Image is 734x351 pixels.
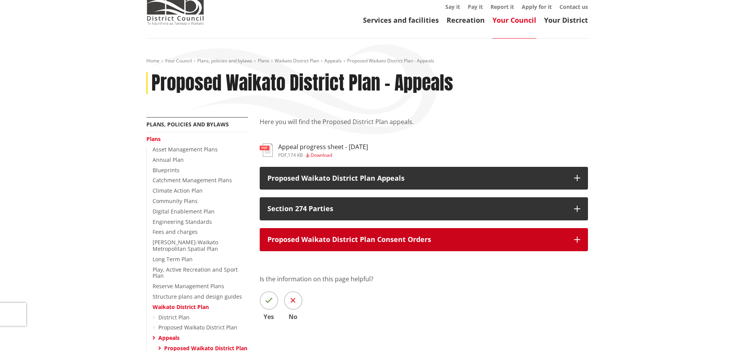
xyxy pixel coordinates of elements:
a: Play, Active Recreation and Sport Plan [153,266,238,280]
a: Catchment Management Plans [153,176,232,184]
iframe: Messenger Launcher [699,319,726,346]
span: Yes [260,314,278,320]
a: Services and facilities [363,15,439,25]
a: Community Plans [153,197,198,205]
p: Section 274 Parties [267,205,566,213]
span: pdf [278,152,287,158]
a: Contact us [559,3,588,10]
a: Your Council [165,57,192,64]
span: 174 KB [288,152,303,158]
a: Apply for it [522,3,552,10]
nav: breadcrumb [146,58,588,64]
a: [PERSON_NAME]-Waikato Metropolitan Spatial Plan [153,238,218,252]
a: Your Council [492,15,536,25]
button: Section 274 Parties [260,197,588,220]
a: Blueprints [153,166,180,174]
img: document-pdf.svg [260,143,273,157]
a: Say it [445,3,460,10]
a: Digital Enablement Plan [153,208,215,215]
a: Plans [258,57,269,64]
span: No [284,314,302,320]
a: Appeals [324,57,342,64]
a: Structure plans and design guides [153,293,242,300]
a: Annual Plan [153,156,184,163]
a: Engineering Standards [153,218,212,225]
h1: Proposed Waikato District Plan - Appeals [151,72,453,94]
span: Proposed Waikato District Plan - Appeals [347,57,434,64]
button: Proposed Waikato District Plan Appeals [260,167,588,190]
a: Waikato District Plan [153,303,209,311]
h3: Appeal progress sheet - [DATE] [278,143,368,151]
a: Plans, policies and bylaws [146,121,229,128]
a: Report it [490,3,514,10]
a: Home [146,57,160,64]
button: Proposed Waikato District Plan Consent Orders [260,228,588,251]
a: Asset Management Plans [153,146,218,153]
a: Appeal progress sheet - [DATE] pdf,174 KB Download [260,143,368,157]
p: Is the information on this page helpful? [260,274,588,284]
span: Download [311,152,332,158]
a: Reserve Management Plans [153,282,224,290]
a: Appeals [158,334,180,341]
p: Proposed Waikato District Plan Consent Orders [267,236,566,244]
a: Waikato District Plan [275,57,319,64]
a: Climate Action Plan [153,187,203,194]
a: District Plan [158,314,190,321]
a: Recreation [447,15,485,25]
p: Proposed Waikato District Plan Appeals [267,175,566,182]
div: , [278,153,368,158]
a: Proposed Waikato District Plan [158,324,237,331]
a: Fees and charges [153,228,198,235]
p: Here you will find the Proposed District Plan appeals. [260,117,588,136]
a: Pay it [468,3,483,10]
a: Your District [544,15,588,25]
a: Plans, policies and bylaws [197,57,252,64]
a: Plans [146,135,161,143]
a: Long Term Plan [153,255,193,263]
